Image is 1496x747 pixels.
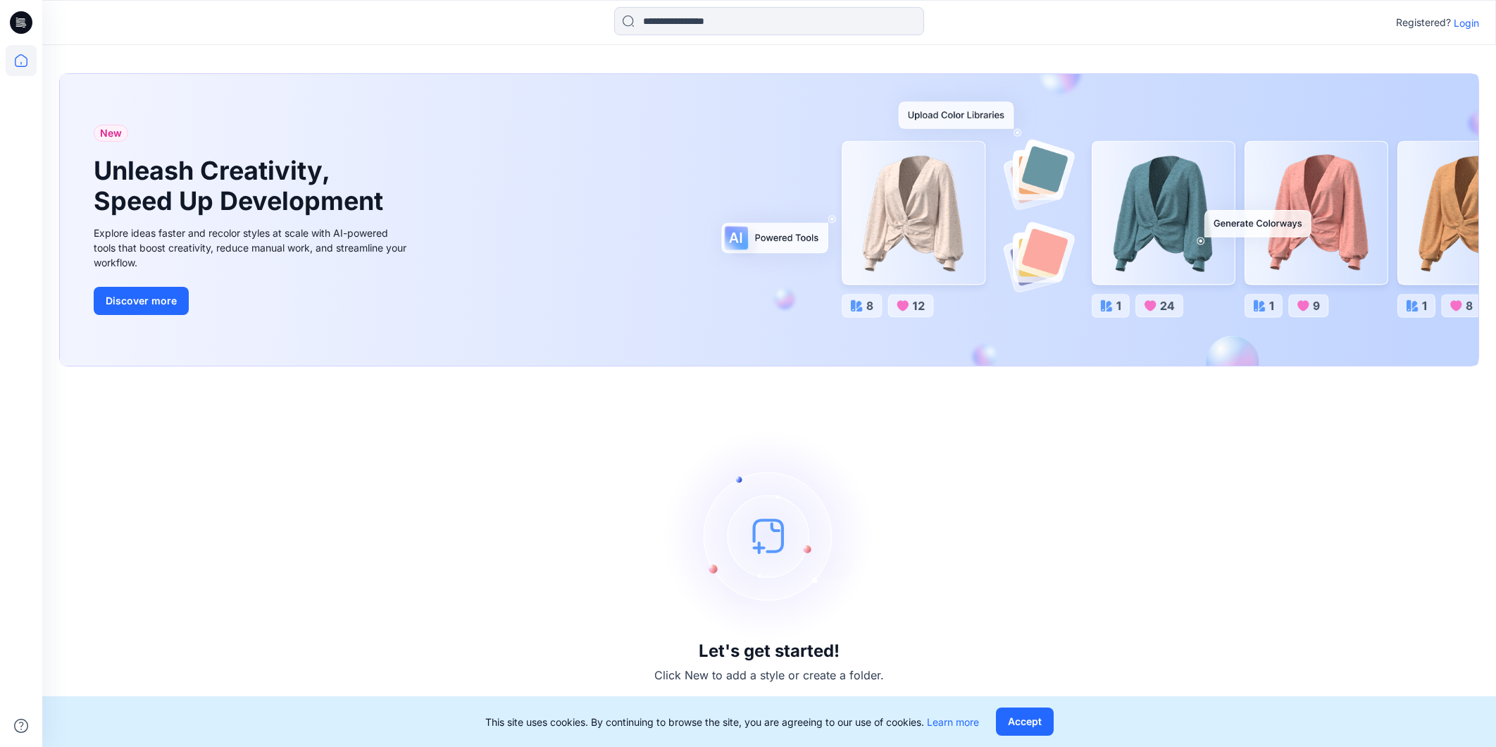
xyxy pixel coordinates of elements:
[996,708,1054,736] button: Accept
[654,667,884,684] p: Click New to add a style or create a folder.
[100,125,122,142] span: New
[663,430,875,641] img: empty-state-image.svg
[94,226,411,270] div: Explore ideas faster and recolor styles at scale with AI-powered tools that boost creativity, red...
[94,287,189,315] button: Discover more
[485,715,979,729] p: This site uses cookies. By continuing to browse the site, you are agreeing to our use of cookies.
[94,287,411,315] a: Discover more
[1396,14,1451,31] p: Registered?
[927,716,979,728] a: Learn more
[699,641,840,661] h3: Let's get started!
[1454,16,1479,30] p: Login
[94,156,389,216] h1: Unleash Creativity, Speed Up Development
